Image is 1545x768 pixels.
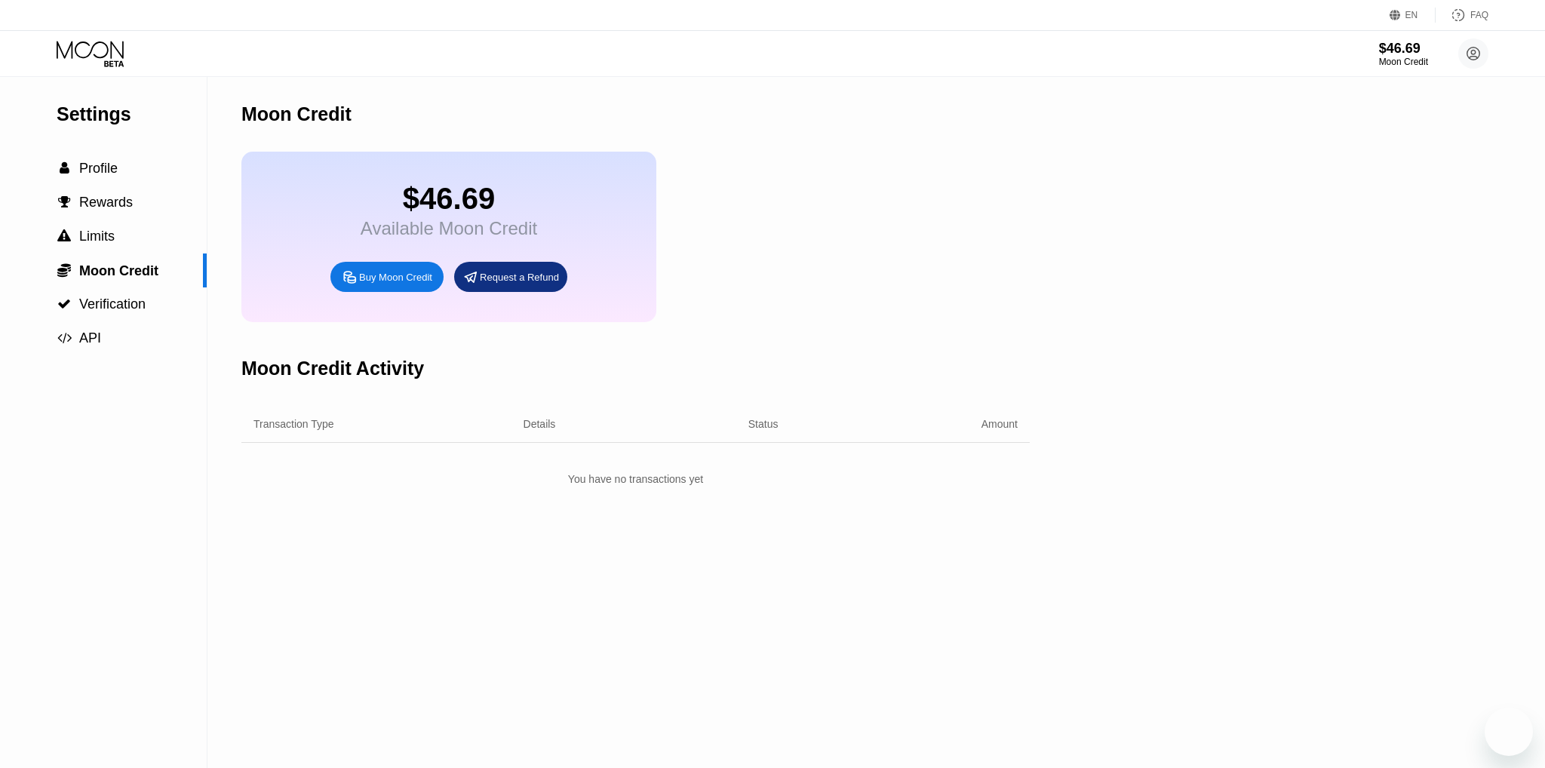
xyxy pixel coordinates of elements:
div: $46.69Moon Credit [1379,41,1428,67]
div: Buy Moon Credit [330,262,444,292]
div: Moon Credit [1379,57,1428,67]
iframe: Botão para abrir a janela de mensagens [1485,708,1533,756]
span:  [57,229,71,243]
div:  [57,297,72,311]
div: $46.69 [361,182,537,216]
span: Rewards [79,195,133,210]
div: Amount [981,418,1018,430]
div: Buy Moon Credit [359,271,432,284]
div: Request a Refund [480,271,559,284]
div: $46.69 [1379,41,1428,57]
div: Details [524,418,556,430]
div: Available Moon Credit [361,218,537,239]
div: Request a Refund [454,262,567,292]
div: FAQ [1470,10,1488,20]
div: Status [748,418,779,430]
span:  [57,297,71,311]
div: You have no transactions yet [241,465,1030,493]
div:  [57,263,72,278]
div:  [57,229,72,243]
span:  [60,161,69,175]
span: Profile [79,161,118,176]
div: Moon Credit Activity [241,358,424,379]
div: FAQ [1436,8,1488,23]
span: Limits [79,229,115,244]
span: Verification [79,296,146,312]
span:  [58,195,71,209]
div: Moon Credit [241,103,352,125]
span:  [57,263,71,278]
div: EN [1405,10,1418,20]
span:  [57,331,72,345]
span: Moon Credit [79,263,158,278]
div: Settings [57,103,207,125]
span: API [79,330,101,346]
div: EN [1390,8,1436,23]
div:  [57,161,72,175]
div:  [57,195,72,209]
div: Transaction Type [253,418,334,430]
